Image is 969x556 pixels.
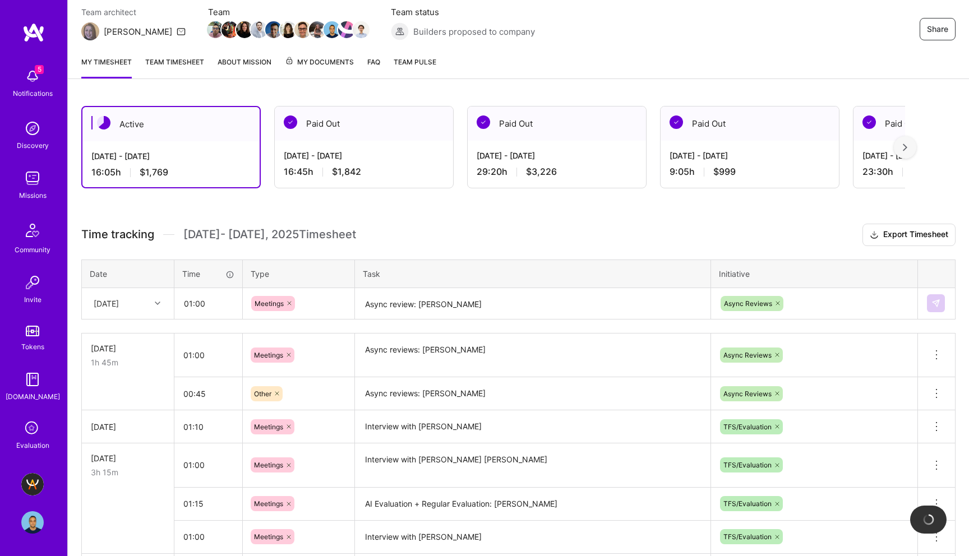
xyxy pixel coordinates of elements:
[294,21,311,38] img: Team Member Avatar
[356,444,709,486] textarea: Interview with [PERSON_NAME] [PERSON_NAME]
[21,167,44,189] img: teamwork
[367,56,380,78] a: FAQ
[254,351,283,359] span: Meetings
[91,452,165,464] div: [DATE]
[254,499,283,508] span: Meetings
[223,20,237,39] a: Team Member Avatar
[97,116,110,129] img: Active
[16,439,49,451] div: Evaluation
[723,390,772,398] span: Async Reviews
[870,229,879,241] i: icon Download
[391,22,409,40] img: Builders proposed to company
[182,268,234,280] div: Time
[920,18,956,40] button: Share
[251,21,267,38] img: Team Member Avatar
[265,21,282,38] img: Team Member Avatar
[254,532,283,541] span: Meetings
[284,166,444,178] div: 16:45 h
[91,421,165,433] div: [DATE]
[719,268,910,280] div: Initiative
[526,166,557,178] span: $3,226
[35,65,44,74] span: 5
[208,6,368,18] span: Team
[21,368,44,391] img: guide book
[266,20,281,39] a: Team Member Avatar
[927,294,946,312] div: null
[174,412,242,442] input: HH:MM
[332,166,361,178] span: $1,842
[324,21,340,38] img: Team Member Avatar
[723,532,772,541] span: TFS/Evaluation
[81,22,99,40] img: Team Architect
[903,143,907,151] img: right
[81,56,132,78] a: My timesheet
[356,289,709,319] textarea: Async review: [PERSON_NAME]
[91,166,251,178] div: 16:05 h
[280,21,297,38] img: Team Member Avatar
[284,150,444,161] div: [DATE] - [DATE]
[21,341,44,353] div: Tokens
[284,115,297,129] img: Paid Out
[724,299,772,308] span: Async Reviews
[670,150,830,161] div: [DATE] - [DATE]
[6,391,60,402] div: [DOMAIN_NAME]
[21,271,44,294] img: Invite
[19,189,47,201] div: Missions
[94,298,119,309] div: [DATE]
[19,511,47,534] a: User Avatar
[723,351,772,359] span: Async Reviews
[670,115,683,129] img: Paid Out
[477,150,637,161] div: [DATE] - [DATE]
[104,26,172,38] div: [PERSON_NAME]
[91,356,165,368] div: 1h 45m
[174,489,242,518] input: HH:MM
[19,473,47,495] a: A.Team - Grow A.Team's Community & Demand
[140,166,168,178] span: $1,769
[21,65,44,87] img: bell
[922,513,935,526] img: loading
[174,450,242,480] input: HH:MM
[862,115,876,129] img: Paid Out
[356,378,709,409] textarea: Async reviews: [PERSON_NAME]
[862,224,956,246] button: Export Timesheet
[354,20,368,39] a: Team Member Avatar
[413,26,535,38] span: Builders proposed to company
[81,6,186,18] span: Team architect
[175,289,242,318] input: HH:MM
[254,461,283,469] span: Meetings
[275,106,453,141] div: Paid Out
[254,423,283,431] span: Meetings
[174,379,242,409] input: HH:MM
[91,150,251,162] div: [DATE] - [DATE]
[355,260,711,288] th: Task
[285,56,354,68] span: My Documents
[391,6,535,18] span: Team status
[296,20,310,39] a: Team Member Avatar
[183,228,356,242] span: [DATE] - [DATE] , 2025 Timesheet
[356,522,709,553] textarea: Interview with [PERSON_NAME]
[670,166,830,178] div: 9:05 h
[310,20,325,39] a: Team Member Avatar
[356,411,709,442] textarea: Interview with [PERSON_NAME]
[24,294,41,305] div: Invite
[13,87,53,99] div: Notifications
[174,340,242,370] input: HH:MM
[255,299,284,308] span: Meetings
[394,58,436,66] span: Team Pulse
[19,217,46,244] img: Community
[713,166,736,178] span: $999
[243,260,355,288] th: Type
[723,423,772,431] span: TFS/Evaluation
[356,489,709,520] textarea: AI Evaluation + Regular Evaluation: [PERSON_NAME]
[236,21,253,38] img: Team Member Avatar
[208,20,223,39] a: Team Member Avatar
[22,22,45,43] img: logo
[339,20,354,39] a: Team Member Avatar
[26,326,39,336] img: tokens
[309,21,326,38] img: Team Member Avatar
[285,56,354,78] a: My Documents
[21,117,44,140] img: discovery
[325,20,339,39] a: Team Member Avatar
[91,342,165,354] div: [DATE]
[927,24,948,35] span: Share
